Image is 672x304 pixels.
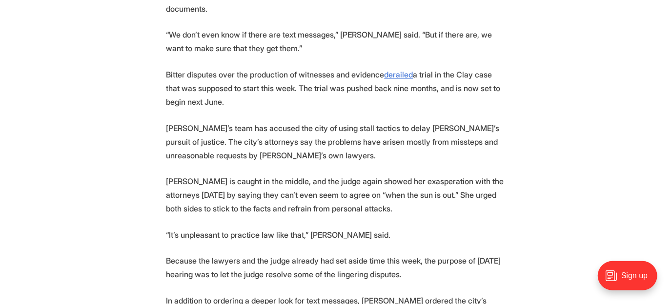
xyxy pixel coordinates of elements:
[166,28,506,55] p: “We don’t even know if there are text messages,” [PERSON_NAME] said. “But if there are, we want t...
[166,228,506,242] p: “It’s unpleasant to practice law like that,” [PERSON_NAME] said.
[166,121,506,162] p: [PERSON_NAME]’s team has accused the city of using stall tactics to delay [PERSON_NAME]’s pursuit...
[590,256,672,304] iframe: portal-trigger
[385,70,413,79] a: derailed
[166,254,506,281] p: Because the lawyers and the judge already had set aside time this week, the purpose of [DATE] hea...
[166,68,506,109] p: Bitter disputes over the production of witnesses and evidence a trial in the Clay case that was s...
[166,174,506,215] p: [PERSON_NAME] is caught in the middle, and the judge again showed her exasperation with the attor...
